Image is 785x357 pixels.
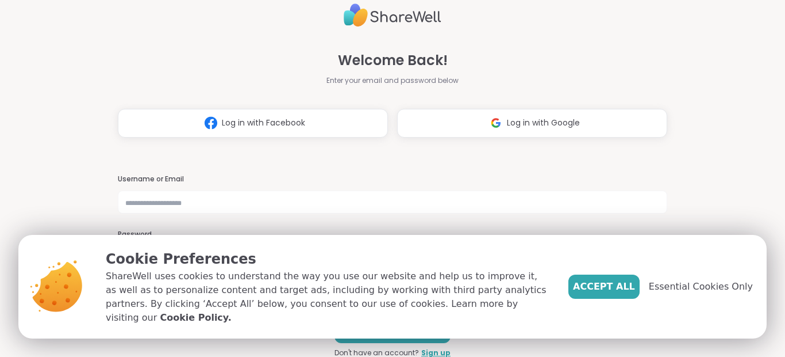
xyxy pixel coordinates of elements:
h3: Username or Email [118,174,667,184]
h3: Password [118,230,667,240]
span: Welcome Back! [338,50,448,71]
button: Accept All [568,275,640,299]
img: ShareWell Logomark [200,112,222,134]
span: Enter your email and password below [326,75,459,86]
span: Log in with Google [507,117,580,129]
button: Log in with Google [397,109,667,138]
button: Log in with Facebook [118,109,388,138]
p: Cookie Preferences [106,249,550,269]
span: Essential Cookies Only [649,280,753,294]
img: ShareWell Logomark [485,112,507,134]
span: Accept All [573,280,635,294]
a: Cookie Policy. [160,311,231,325]
p: ShareWell uses cookies to understand the way you use our website and help us to improve it, as we... [106,269,550,325]
span: Log in with Facebook [222,117,305,129]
